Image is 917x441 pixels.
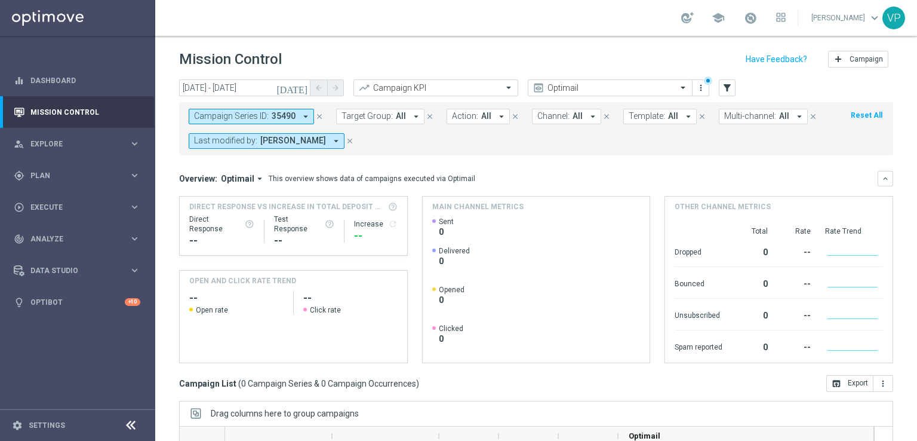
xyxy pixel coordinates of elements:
div: Plan [14,170,129,181]
button: Action: All arrow_drop_down [447,109,510,124]
span: Plan [30,172,129,179]
button: gps_fixed Plan keyboard_arrow_right [13,171,141,180]
h3: Overview: [179,173,217,184]
button: arrow_forward [327,79,344,96]
span: ( [238,378,241,389]
button: close [808,110,818,123]
button: Data Studio keyboard_arrow_right [13,266,141,275]
span: Direct Response VS Increase In Total Deposit Amount [189,201,384,212]
i: preview [533,82,544,94]
i: arrow_drop_down [331,136,341,146]
i: trending_up [358,82,370,94]
i: arrow_drop_down [411,111,421,122]
span: Multi-channel: [724,111,776,121]
span: Open rate [196,305,228,315]
span: All [779,111,789,121]
button: Target Group: All arrow_drop_down [336,109,424,124]
div: Dropped [675,241,722,261]
i: close [346,137,354,145]
span: [PERSON_NAME] [260,136,326,146]
a: Optibot [30,286,125,318]
i: keyboard_arrow_right [129,170,140,181]
i: close [511,112,519,121]
div: -- [782,241,811,261]
span: Target Group: [341,111,393,121]
div: -- [354,229,398,243]
span: school [712,11,725,24]
button: close [510,110,521,123]
button: close [314,110,325,123]
span: Sent [439,217,454,226]
span: Analyze [30,235,129,243]
div: Spam reported [675,336,722,356]
i: close [809,112,817,121]
h1: Mission Control [179,51,282,68]
i: arrow_drop_down [300,111,311,122]
i: close [426,112,434,121]
div: There are unsaved changes [704,76,712,85]
div: +10 [125,298,140,306]
div: Row Groups [211,409,359,418]
span: Campaign [850,55,883,63]
span: Explore [30,140,129,148]
i: open_in_browser [832,379,841,388]
h2: -- [189,291,284,305]
div: Mission Control [13,108,141,117]
span: All [481,111,491,121]
div: Rate Trend [825,226,883,236]
button: add Campaign [828,51,888,68]
button: close [697,110,707,123]
button: filter_alt [719,79,736,96]
span: Click rate [310,305,341,315]
button: track_changes Analyze keyboard_arrow_right [13,234,141,244]
button: keyboard_arrow_down [878,171,893,186]
input: Have Feedback? [746,55,807,63]
div: Test Response [274,215,334,234]
div: Execute [14,202,129,213]
div: -- [782,273,811,292]
div: -- [274,234,334,248]
div: Total [737,226,768,236]
div: -- [782,336,811,356]
button: Channel: All arrow_drop_down [532,109,601,124]
div: Unsubscribed [675,305,722,324]
div: Bounced [675,273,722,292]
i: arrow_drop_down [794,111,805,122]
ng-select: Campaign KPI [353,79,518,96]
h4: Other channel metrics [675,201,771,212]
multiple-options-button: Export to CSV [826,378,893,388]
i: keyboard_arrow_right [129,233,140,244]
div: play_circle_outline Execute keyboard_arrow_right [13,203,141,212]
div: Mission Control [14,96,140,128]
span: Template: [629,111,665,121]
i: arrow_drop_down [683,111,694,122]
i: add [833,54,843,64]
span: 0 [439,226,454,237]
span: Optimail [221,173,254,184]
a: Dashboard [30,65,140,96]
div: Analyze [14,234,129,244]
button: close [424,110,435,123]
span: Data Studio [30,267,129,274]
i: refresh [388,219,398,229]
i: arrow_drop_down [496,111,507,122]
div: 0 [737,273,768,292]
button: Last modified by: [PERSON_NAME] arrow_drop_down [189,133,344,149]
i: keyboard_arrow_down [881,174,890,183]
div: Optibot [14,286,140,318]
button: Campaign Series ID: 35490 arrow_drop_down [189,109,314,124]
span: Opened [439,285,464,295]
a: Settings [29,422,65,429]
i: keyboard_arrow_right [129,265,140,276]
span: ) [416,378,419,389]
span: Drag columns here to group campaigns [211,409,359,418]
span: Clicked [439,324,463,333]
span: All [396,111,406,121]
span: Execute [30,204,129,211]
button: more_vert [873,375,893,392]
div: -- [189,234,254,248]
a: Mission Control [30,96,140,128]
